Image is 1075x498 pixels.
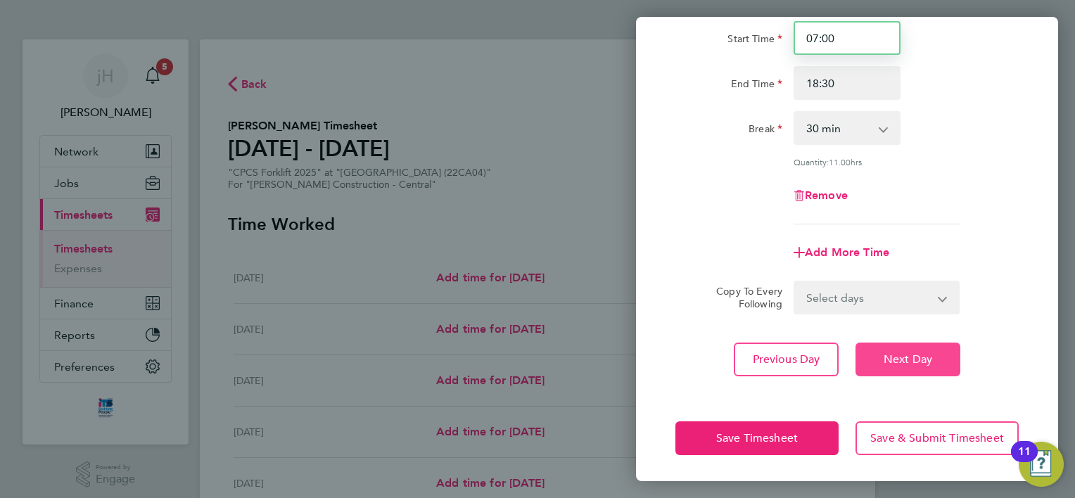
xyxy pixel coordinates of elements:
button: Next Day [855,343,960,376]
span: Save & Submit Timesheet [870,431,1004,445]
label: Copy To Every Following [705,285,782,310]
input: E.g. 18:00 [794,66,901,100]
label: Start Time [727,32,782,49]
label: End Time [731,77,782,94]
button: Previous Day [734,343,839,376]
button: Add More Time [794,247,889,258]
span: 11.00 [829,156,851,167]
button: Remove [794,190,848,201]
div: 11 [1018,452,1031,470]
span: Previous Day [753,352,820,366]
label: Break [749,122,782,139]
span: Add More Time [805,245,889,259]
button: Save & Submit Timesheet [855,421,1019,455]
span: Next Day [884,352,932,366]
button: Save Timesheet [675,421,839,455]
button: Open Resource Center, 11 new notifications [1019,442,1064,487]
span: Save Timesheet [716,431,798,445]
input: E.g. 08:00 [794,21,901,55]
span: Remove [805,189,848,202]
div: Quantity: hrs [794,156,960,167]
